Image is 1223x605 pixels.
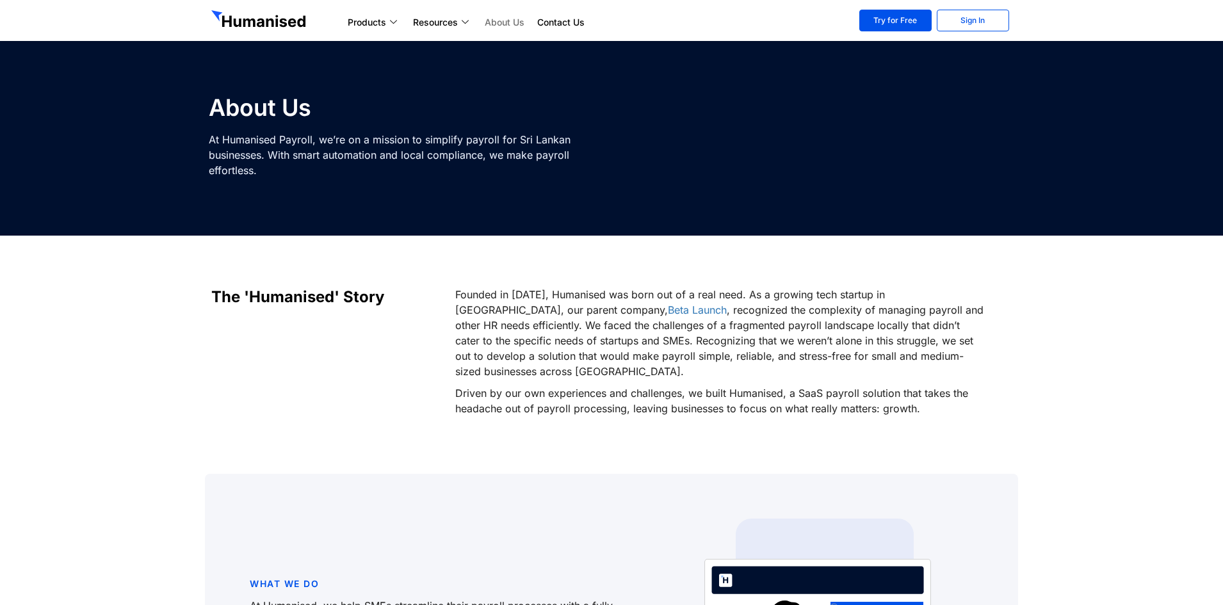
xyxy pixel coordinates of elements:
[478,15,531,30] a: About Us
[209,96,605,119] h1: About Us
[250,576,642,592] p: What We Do
[455,385,986,416] p: Driven by our own experiences and challenges, we built Humanised, a SaaS payroll solution that ta...
[211,10,309,31] img: GetHumanised Logo
[209,132,605,178] p: At Humanised Payroll, we’re on a mission to simplify payroll for Sri Lankan businesses. With smar...
[211,287,442,307] h2: The 'Humanised' Story
[859,10,932,31] a: Try for Free
[531,15,591,30] a: Contact Us
[407,15,478,30] a: Resources
[668,303,727,316] a: Beta Launch
[341,15,407,30] a: Products
[937,10,1009,31] a: Sign In
[455,287,986,379] p: Founded in [DATE], Humanised was born out of a real need. As a growing tech startup in [GEOGRAPHI...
